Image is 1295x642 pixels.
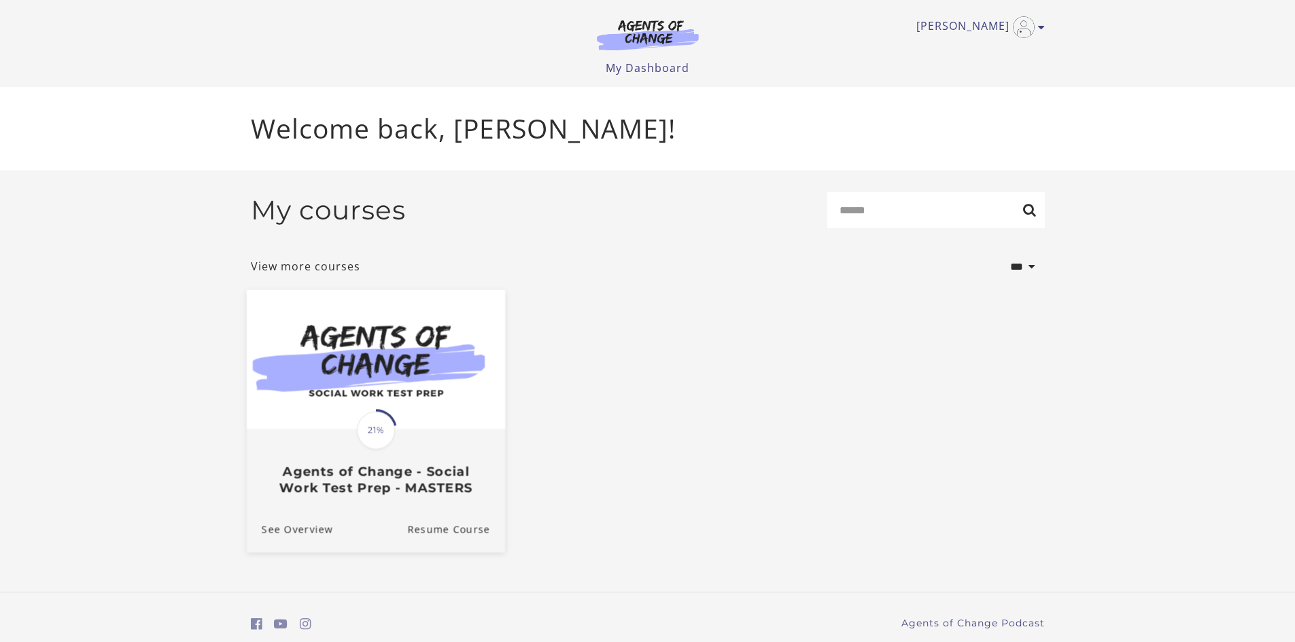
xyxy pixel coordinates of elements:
a: https://www.youtube.com/c/AgentsofChangeTestPrepbyMeaganMitchell (Open in a new window) [274,614,288,634]
span: 21% [357,411,395,449]
h3: Agents of Change - Social Work Test Prep - MASTERS [261,464,489,495]
a: Agents of Change - Social Work Test Prep - MASTERS: See Overview [246,507,332,552]
i: https://www.youtube.com/c/AgentsofChangeTestPrepbyMeaganMitchell (Open in a new window) [274,618,288,630]
a: Agents of Change - Social Work Test Prep - MASTERS: Resume Course [407,507,505,552]
a: My Dashboard [606,60,689,75]
p: Welcome back, [PERSON_NAME]! [251,109,1045,149]
a: Agents of Change Podcast [901,616,1045,630]
a: https://www.instagram.com/agentsofchangeprep/ (Open in a new window) [300,614,311,634]
img: Agents of Change Logo [583,19,713,50]
a: https://www.facebook.com/groups/aswbtestprep (Open in a new window) [251,614,262,634]
i: https://www.instagram.com/agentsofchangeprep/ (Open in a new window) [300,618,311,630]
i: https://www.facebook.com/groups/aswbtestprep (Open in a new window) [251,618,262,630]
h2: My courses [251,194,406,226]
a: View more courses [251,258,360,274]
a: Toggle menu [916,16,1038,38]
